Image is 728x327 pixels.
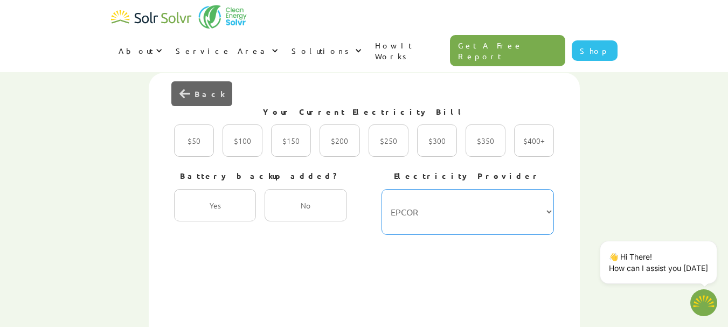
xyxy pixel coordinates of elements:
[368,29,450,72] a: How It Works
[168,34,284,67] div: Service Area
[382,171,554,182] h2: Electricity Provider
[176,45,269,56] div: Service Area
[111,34,168,67] div: About
[690,289,717,316] img: 1702586718.png
[174,171,347,182] h2: Battery backup added?
[171,95,557,246] div: 2 of 4
[572,40,618,61] a: Shop
[292,45,352,56] div: Solutions
[195,88,224,99] div: Back
[174,107,554,117] h2: Your Current Electricity Bill
[171,81,232,106] div: previous slide
[119,45,153,56] div: About
[609,251,708,274] p: 👋 Hi There! How can I assist you [DATE]
[450,35,565,66] a: Get A Free Report
[284,34,368,67] div: Solutions
[690,289,717,316] button: Open chatbot widget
